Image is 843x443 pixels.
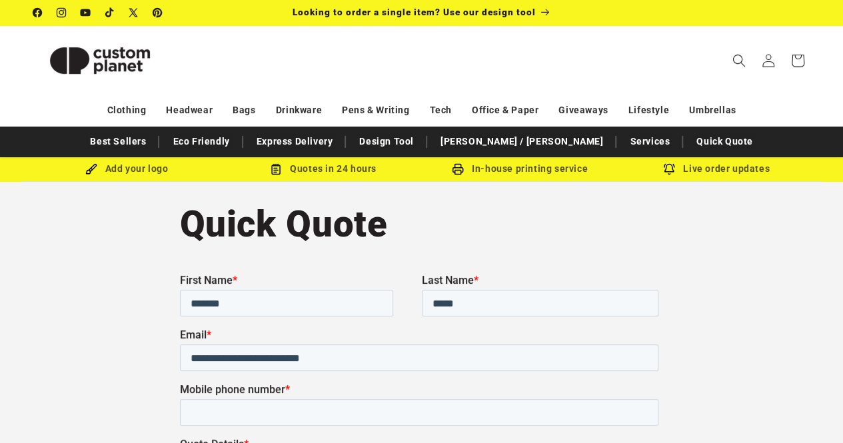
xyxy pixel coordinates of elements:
[166,130,236,153] a: Eco Friendly
[233,99,255,122] a: Bags
[472,99,538,122] a: Office & Paper
[180,201,664,247] h1: Quick Quote
[83,130,153,153] a: Best Sellers
[558,99,608,122] a: Giveaways
[225,161,422,177] div: Quotes in 24 hours
[690,130,760,153] a: Quick Quote
[166,99,213,122] a: Headwear
[107,99,147,122] a: Clothing
[628,99,669,122] a: Lifestyle
[342,99,409,122] a: Pens & Writing
[663,163,675,175] img: Order updates
[293,7,536,17] span: Looking to order a single item? Use our design tool
[3,362,12,370] input: I agree to receive other communications from Custom Planet.
[29,161,225,177] div: Add your logo
[270,163,282,175] img: Order Updates Icon
[724,46,754,75] summary: Search
[429,99,451,122] a: Tech
[422,161,618,177] div: In-house printing service
[250,130,340,153] a: Express Delivery
[434,130,610,153] a: [PERSON_NAME] / [PERSON_NAME]
[689,99,736,122] a: Umbrellas
[276,99,322,122] a: Drinkware
[353,130,421,153] a: Design Tool
[618,161,815,177] div: Live order updates
[17,360,478,372] span: I agree to receive other communications from Custom Planet.
[452,163,464,175] img: In-house printing
[623,130,676,153] a: Services
[85,163,97,175] img: Brush Icon
[33,31,167,91] img: Custom Planet
[29,25,172,95] a: Custom Planet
